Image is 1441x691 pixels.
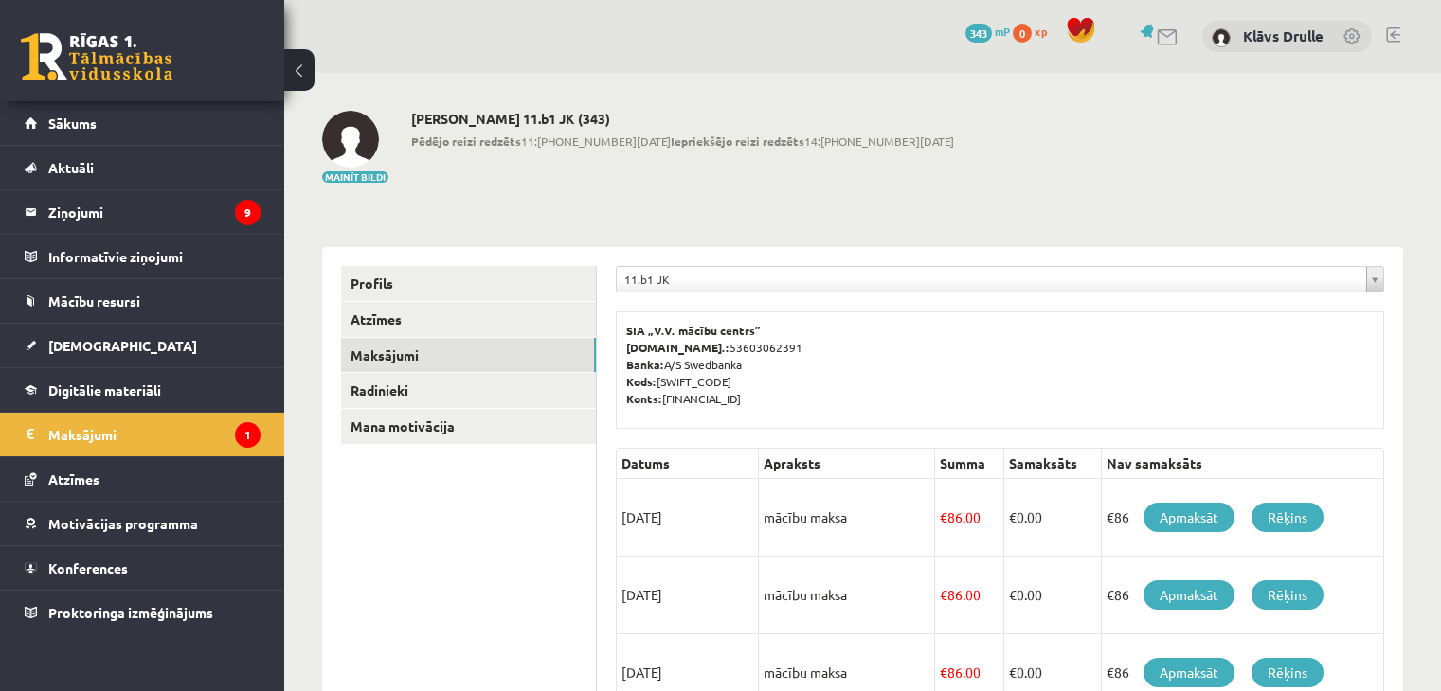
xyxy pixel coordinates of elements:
button: Mainīt bildi [322,171,388,183]
a: Apmaksāt [1144,658,1234,687]
span: € [1009,586,1017,603]
a: Atzīmes [25,457,261,501]
i: 9 [235,200,261,225]
a: Mana motivācija [341,409,596,444]
td: 86.00 [935,557,1004,634]
a: Profils [341,266,596,301]
th: Samaksāts [1004,449,1102,479]
span: 11:[PHONE_NUMBER][DATE] 14:[PHONE_NUMBER][DATE] [411,133,954,150]
span: xp [1035,24,1047,39]
span: Digitālie materiāli [48,381,161,399]
a: 11.b1 JK [617,267,1383,292]
b: SIA „V.V. mācību centrs” [626,323,762,338]
a: 343 mP [965,24,1010,39]
a: Atzīmes [341,302,596,337]
a: Rēķins [1252,580,1324,610]
span: Atzīmes [48,470,99,487]
a: 0 xp [1013,24,1056,39]
td: [DATE] [617,479,759,557]
h2: [PERSON_NAME] 11.b1 JK (343) [411,111,954,127]
b: Pēdējo reizi redzēts [411,133,521,149]
td: mācību maksa [759,479,935,557]
a: Aktuāli [25,146,261,189]
b: Kods: [626,374,657,389]
span: Sākums [48,115,97,132]
td: 86.00 [935,479,1004,557]
th: Nav samaksāts [1102,449,1384,479]
span: Mācību resursi [48,292,140,310]
a: Ziņojumi9 [25,190,261,234]
th: Apraksts [759,449,935,479]
a: Maksājumi [341,338,596,373]
a: Digitālie materiāli [25,368,261,412]
a: Mācību resursi [25,279,261,323]
span: € [940,586,947,603]
span: € [940,508,947,525]
a: Apmaksāt [1144,580,1234,610]
td: mācību maksa [759,557,935,634]
a: Rēķins [1252,658,1324,687]
th: Summa [935,449,1004,479]
td: [DATE] [617,557,759,634]
span: 0 [1013,24,1032,43]
b: Banka: [626,357,664,372]
img: Klāvs Drulle [1212,28,1231,47]
a: Radinieki [341,373,596,408]
a: Rēķins [1252,503,1324,532]
span: € [940,664,947,681]
legend: Maksājumi [48,413,261,456]
span: € [1009,664,1017,681]
a: Informatīvie ziņojumi [25,235,261,278]
td: €86 [1102,557,1384,634]
span: [DEMOGRAPHIC_DATA] [48,337,197,354]
td: 0.00 [1004,557,1102,634]
a: [DEMOGRAPHIC_DATA] [25,324,261,367]
a: Maksājumi1 [25,413,261,456]
b: [DOMAIN_NAME].: [626,340,730,355]
span: Proktoringa izmēģinājums [48,604,213,621]
legend: Informatīvie ziņojumi [48,235,261,278]
span: mP [995,24,1010,39]
legend: Ziņojumi [48,190,261,234]
a: Konferences [25,546,261,590]
b: Iepriekšējo reizi redzēts [671,133,804,149]
span: Aktuāli [48,159,94,176]
i: 1 [235,422,261,448]
a: Rīgas 1. Tālmācības vidusskola [21,33,172,80]
b: Konts: [626,391,662,406]
th: Datums [617,449,759,479]
td: 0.00 [1004,479,1102,557]
a: Proktoringa izmēģinājums [25,591,261,634]
a: Apmaksāt [1144,503,1234,532]
a: Motivācijas programma [25,502,261,545]
span: Motivācijas programma [48,515,198,532]
span: 11.b1 JK [624,267,1359,292]
span: € [1009,508,1017,525]
a: Sākums [25,101,261,145]
span: Konferences [48,559,128,576]
p: 53603062391 A/S Swedbanka [SWIFT_CODE] [FINANCIAL_ID] [626,322,1374,407]
a: Klāvs Drulle [1243,27,1324,45]
td: €86 [1102,479,1384,557]
img: Klāvs Drulle [322,111,379,168]
span: 343 [965,24,992,43]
